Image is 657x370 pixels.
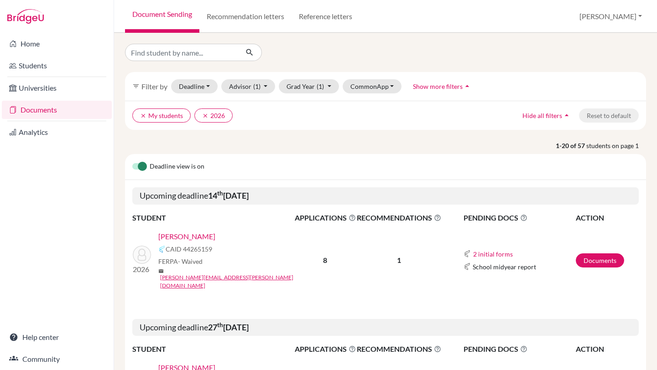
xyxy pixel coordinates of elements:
strong: 1-20 of 57 [556,141,586,150]
a: Students [2,57,112,75]
span: (1) [317,82,324,90]
input: Find student by name... [125,44,238,61]
a: Help center [2,328,112,346]
button: Deadline [171,79,218,93]
a: [PERSON_NAME][EMAIL_ADDRESS][PERSON_NAME][DOMAIN_NAME] [160,273,301,290]
span: Filter by [141,82,167,91]
i: filter_list [132,82,140,90]
button: Advisor(1) [221,79,276,93]
span: (1) [253,82,261,90]
img: Guerrero, Daniel [133,246,151,264]
th: STUDENT [132,343,294,355]
a: Universities [2,79,112,97]
a: [PERSON_NAME] [158,231,215,242]
a: Documents [2,101,112,119]
p: 2026 [133,264,151,275]
span: PENDING DOCS [464,344,575,355]
button: CommonApp [343,79,402,93]
h5: Upcoming deadline [132,187,639,205]
span: School midyear report [473,262,536,272]
button: Show more filtersarrow_drop_up [405,79,480,93]
h5: Upcoming deadline [132,319,639,336]
button: [PERSON_NAME] [575,8,646,25]
th: STUDENT [132,212,294,224]
img: Bridge-U [7,9,44,24]
button: clear2026 [194,108,233,123]
b: 14 [DATE] [208,190,249,200]
img: Common App logo [464,263,471,270]
span: students on page 1 [586,141,646,150]
i: clear [202,113,209,119]
span: Hide all filters [522,112,562,119]
sup: th [217,190,223,197]
img: Common App logo [464,250,471,257]
img: Common App logo [158,246,166,253]
span: RECOMMENDATIONS [357,212,441,223]
span: Deadline view is on [150,161,204,172]
i: arrow_drop_up [463,82,472,91]
a: Community [2,350,112,368]
b: 27 [DATE] [208,322,249,332]
b: 8 [323,256,327,264]
i: clear [140,113,146,119]
span: PENDING DOCS [464,212,575,223]
span: CAID 44265159 [166,244,212,254]
a: Analytics [2,123,112,141]
span: FERPA [158,257,203,266]
span: APPLICATIONS [295,212,356,223]
button: Hide all filtersarrow_drop_up [515,108,579,123]
th: ACTION [575,212,639,224]
span: RECOMMENDATIONS [357,344,441,355]
span: Show more filters [413,82,463,90]
sup: th [217,321,223,329]
p: 1 [357,255,441,266]
button: 2 initial forms [473,249,513,259]
button: Reset to default [579,108,639,123]
button: Grad Year(1) [279,79,339,93]
th: ACTION [575,343,639,355]
a: Home [2,35,112,53]
button: clearMy students [132,108,191,123]
span: - Waived [178,257,203,265]
span: mail [158,268,164,274]
a: Documents [576,253,624,267]
i: arrow_drop_up [562,111,571,120]
span: APPLICATIONS [295,344,356,355]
